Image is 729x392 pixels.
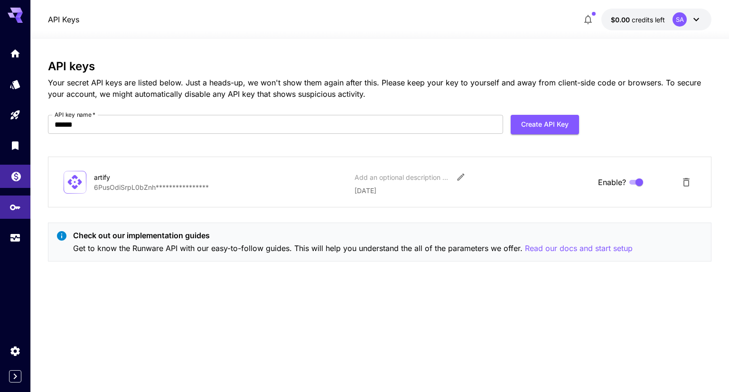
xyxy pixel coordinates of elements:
[27,15,47,23] div: v 4.0.25
[36,56,85,62] div: Domain Overview
[677,173,696,192] button: Delete API Key
[15,25,23,32] img: website_grey.svg
[598,177,626,188] span: Enable?
[611,15,665,25] div: $0.00
[15,15,23,23] img: logo_orange.svg
[9,109,21,121] div: Playground
[9,370,21,383] button: Expand sidebar
[525,243,633,254] button: Read our docs and start setup
[355,172,449,182] div: Add an optional description or comment
[105,56,160,62] div: Keywords by Traffic
[9,140,21,151] div: Library
[355,186,590,196] p: [DATE]
[9,232,21,244] div: Usage
[511,115,579,134] button: Create API Key
[48,14,79,25] nav: breadcrumb
[25,25,67,32] div: Domain: [URL]
[48,60,711,73] h3: API keys
[10,168,22,180] div: Wallet
[611,16,632,24] span: $0.00
[632,16,665,24] span: credits left
[55,111,95,119] label: API key name
[9,345,21,357] div: Settings
[73,230,633,241] p: Check out our implementation guides
[9,75,21,87] div: Models
[94,172,189,182] div: artify
[48,14,79,25] a: API Keys
[26,55,33,63] img: tab_domain_overview_orange.svg
[48,77,711,100] p: Your secret API keys are listed below. Just a heads-up, we won't show them again after this. Plea...
[601,9,711,30] button: $0.00SA
[673,12,687,27] div: SA
[9,47,21,59] div: Home
[73,243,633,254] p: Get to know the Runware API with our easy-to-follow guides. This will help you understand the all...
[9,198,21,210] div: API Keys
[452,168,469,186] button: Edit
[94,55,102,63] img: tab_keywords_by_traffic_grey.svg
